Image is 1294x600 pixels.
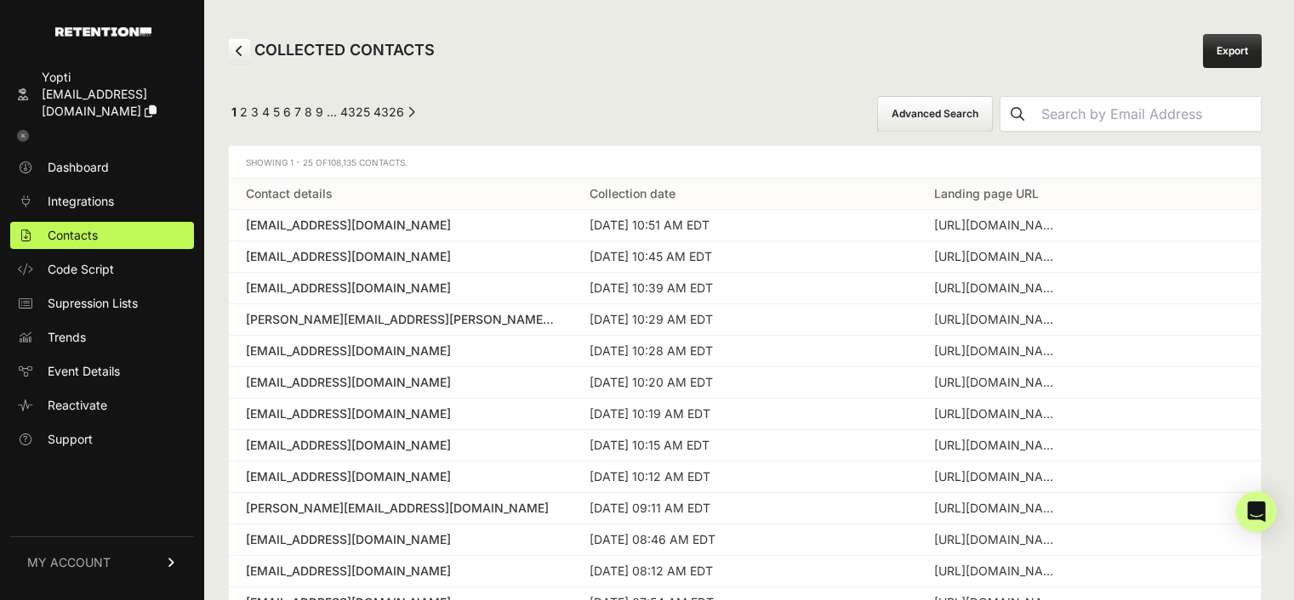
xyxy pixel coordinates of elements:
span: Dashboard [48,159,109,176]
td: [DATE] 08:46 AM EDT [573,524,916,556]
a: Page 8 [305,105,312,119]
button: Advanced Search [877,96,993,132]
div: https://sanesolution.com/secure/checkout/479/ [934,217,1062,234]
a: [PERSON_NAME][EMAIL_ADDRESS][PERSON_NAME][DOMAIN_NAME] [246,311,556,328]
span: Integrations [48,193,114,210]
a: Supression Lists [10,290,194,317]
a: Yopti [EMAIL_ADDRESS][DOMAIN_NAME] [10,64,194,125]
a: Landing page URL [934,186,1039,201]
span: … [327,105,337,119]
td: [DATE] 08:12 AM EDT [573,556,916,587]
span: Contacts [48,227,98,244]
td: [DATE] 10:51 AM EDT [573,210,916,241]
a: Integrations [10,188,194,215]
a: Contacts [10,222,194,249]
div: https://sanesolution.com/secure/checkout/480/ [934,405,1062,422]
div: https://sanesolution.com/secure/checkout/479/ [934,280,1062,297]
td: [DATE] 10:12 AM EDT [573,461,916,493]
div: Open Intercom Messenger [1236,491,1277,532]
td: [DATE] 10:29 AM EDT [573,304,916,336]
a: [EMAIL_ADDRESS][DOMAIN_NAME] [246,437,556,454]
div: https://sanesolution.com/secure/checkout/484/ [934,437,1062,454]
span: Trends [48,329,86,346]
span: 108,135 Contacts. [328,157,408,167]
h2: COLLECTED CONTACTS [228,38,435,64]
a: Page 7 [294,105,301,119]
span: Reactivate [48,397,107,414]
a: [PERSON_NAME][EMAIL_ADDRESS][DOMAIN_NAME] [246,500,556,517]
span: Code Script [48,261,114,278]
td: [DATE] 10:39 AM EDT [573,273,916,304]
span: [EMAIL_ADDRESS][DOMAIN_NAME] [42,87,147,118]
td: [DATE] 10:28 AM EDT [573,336,916,367]
a: Page 4326 [373,105,404,119]
a: [EMAIL_ADDRESS][DOMAIN_NAME] [246,280,556,297]
div: https://sanesolution.com/secure/checkout/ds/deep-radiance-renew-fb/ [934,342,1062,359]
a: Page 6 [283,105,291,119]
td: [DATE] 10:19 AM EDT [573,399,916,430]
span: Support [48,431,93,448]
a: Code Script [10,256,194,283]
div: https://sanesolution.com/secure/checkout/vs/vision-reviver-fb/ [934,500,1062,517]
td: [DATE] 10:45 AM EDT [573,241,916,273]
a: Page 3 [251,105,259,119]
a: [EMAIL_ADDRESS][DOMAIN_NAME] [246,217,556,234]
a: Page 9 [316,105,323,119]
a: Support [10,426,194,453]
span: Event Details [48,363,120,380]
a: Page 2 [240,105,248,119]
a: Export [1203,34,1262,68]
a: [EMAIL_ADDRESS][DOMAIN_NAME] [246,248,556,265]
div: https://sanesolution.com/secure/checkout/480/ [934,248,1062,265]
a: [EMAIL_ADDRESS][DOMAIN_NAME] [246,531,556,548]
a: [EMAIL_ADDRESS][DOMAIN_NAME] [246,563,556,580]
input: Search by Email Address [1035,97,1261,131]
div: https://sanesolution.com/secure/checkout/vs/vision-reviver-fb/ [934,468,1062,485]
div: https://sanesolution.com/secure/checkout/col/ageless-complete-1-bot/ [934,563,1062,580]
a: Trends [10,324,194,351]
a: Collection date [590,186,676,201]
em: Page 1 [231,105,237,119]
a: [EMAIL_ADDRESS][DOMAIN_NAME] [246,468,556,485]
a: Event Details [10,358,194,385]
td: [DATE] 09:11 AM EDT [573,493,916,524]
div: https://sanemd.com/zepbound/zepbound-side-effects-common-serious-and-long-term-risks/ [934,311,1062,328]
span: Supression Lists [48,295,138,312]
a: Page 5 [273,105,280,119]
a: Dashboard [10,154,194,181]
span: Showing 1 - 25 of [246,157,408,167]
a: Page 4325 [340,105,370,119]
div: Yopti [42,69,187,86]
a: Contact details [246,186,333,201]
a: [EMAIL_ADDRESS][DOMAIN_NAME] [246,374,556,391]
a: [EMAIL_ADDRESS][DOMAIN_NAME] [246,405,556,422]
a: Reactivate [10,392,194,419]
img: Retention.com [55,27,151,37]
td: [DATE] 10:20 AM EDT [573,367,916,399]
div: Pagination [228,104,415,125]
a: [EMAIL_ADDRESS][DOMAIN_NAME] [246,342,556,359]
div: https://sanesolution.com/secure/checkout/484/?fbclid=IwRlRTSAMmaVdleHRuA2FlbQExAAEe1EyJ8QV6cyXJfQ... [934,531,1062,548]
a: MY ACCOUNT [10,536,194,588]
div: https://sanesolution.com/secure/checkout/479/ [934,374,1062,391]
a: Page 4 [262,105,270,119]
span: MY ACCOUNT [27,554,111,571]
td: [DATE] 10:15 AM EDT [573,430,916,461]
